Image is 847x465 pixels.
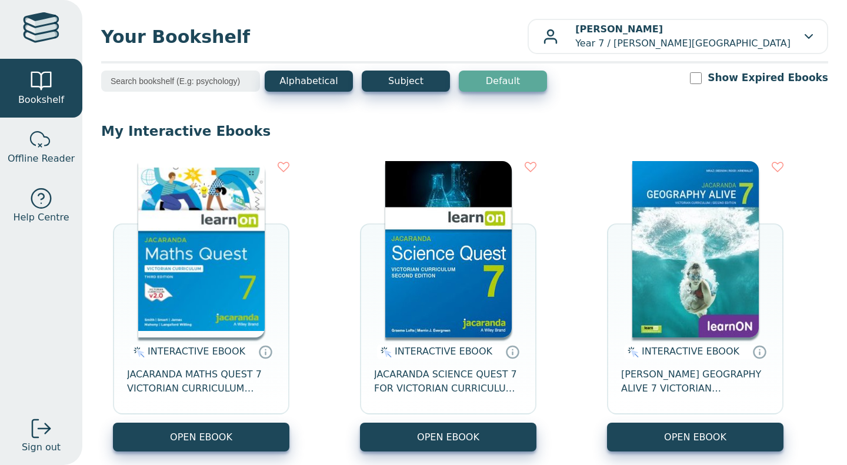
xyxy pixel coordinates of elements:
a: Interactive eBooks are accessed online via the publisher’s portal. They contain interactive resou... [752,344,766,359]
button: [PERSON_NAME]Year 7 / [PERSON_NAME][GEOGRAPHIC_DATA] [528,19,828,54]
button: Subject [362,71,450,92]
span: INTERACTIVE EBOOK [395,346,492,357]
span: INTERACTIVE EBOOK [148,346,245,357]
b: [PERSON_NAME] [575,24,663,35]
img: interactive.svg [377,345,392,359]
a: Interactive eBooks are accessed online via the publisher’s portal. They contain interactive resou... [258,344,272,359]
p: My Interactive Ebooks [101,122,828,140]
img: interactive.svg [624,345,639,359]
img: cc9fd0c4-7e91-e911-a97e-0272d098c78b.jpg [632,161,759,337]
img: interactive.svg [130,345,145,359]
p: Year 7 / [PERSON_NAME][GEOGRAPHIC_DATA] [575,22,791,51]
button: Alphabetical [265,71,353,92]
span: Offline Reader [8,152,75,166]
img: b87b3e28-4171-4aeb-a345-7fa4fe4e6e25.jpg [138,161,265,337]
span: Bookshelf [18,93,64,107]
span: Sign out [22,440,61,454]
button: OPEN EBOOK [113,423,289,451]
label: Show Expired Ebooks [708,71,828,85]
button: Default [459,71,547,92]
a: Interactive eBooks are accessed online via the publisher’s portal. They contain interactive resou... [505,344,519,359]
span: [PERSON_NAME] GEOGRAPHY ALIVE 7 VICTORIAN CURRICULUM LEARNON EBOOK 2E [621,367,769,396]
span: INTERACTIVE EBOOK [642,346,739,357]
button: OPEN EBOOK [607,423,783,451]
span: Help Centre [13,210,69,225]
span: JACARANDA SCIENCE QUEST 7 FOR VICTORIAN CURRICULUM LEARNON 2E EBOOK [374,367,522,396]
img: 329c5ec2-5188-ea11-a992-0272d098c78b.jpg [385,161,512,337]
button: OPEN EBOOK [360,423,536,451]
span: JACARANDA MATHS QUEST 7 VICTORIAN CURRICULUM LEARNON EBOOK 3E [127,367,275,396]
span: Your Bookshelf [101,24,528,50]
input: Search bookshelf (E.g: psychology) [101,71,260,92]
